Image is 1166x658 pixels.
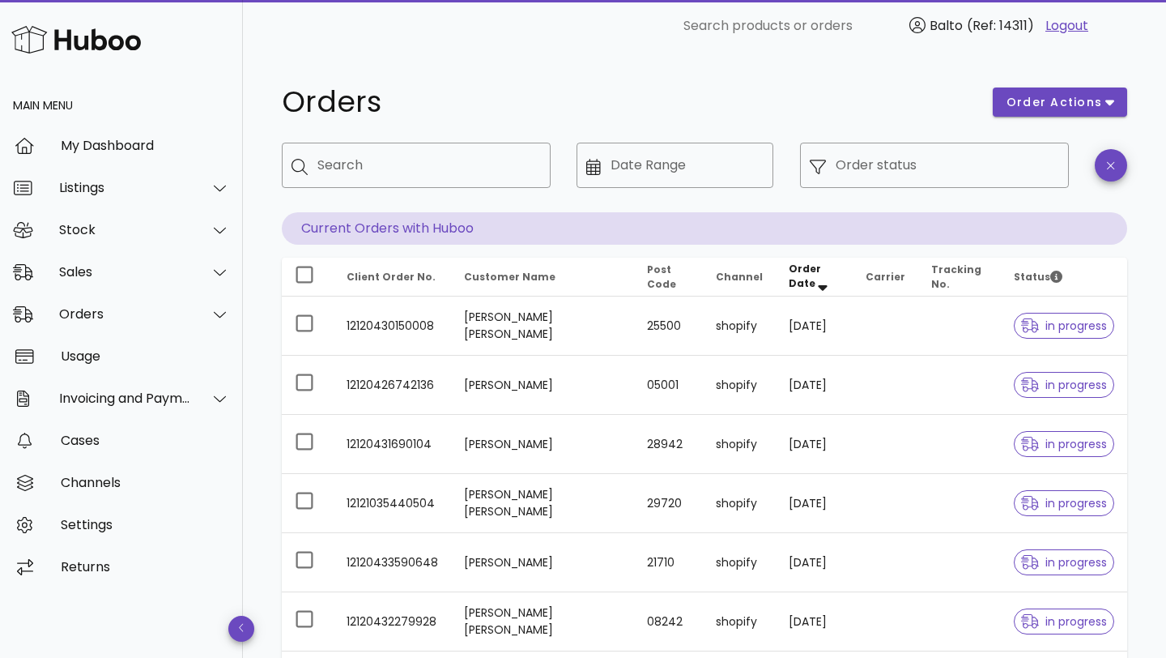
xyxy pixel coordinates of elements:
[451,297,634,356] td: [PERSON_NAME] [PERSON_NAME]
[1006,94,1103,111] span: order actions
[61,348,230,364] div: Usage
[703,258,776,297] th: Channel
[853,258,918,297] th: Carrier
[59,180,191,195] div: Listings
[1021,616,1107,627] span: in progress
[634,258,703,297] th: Post Code
[1021,498,1107,509] span: in progress
[59,391,191,406] div: Invoicing and Payments
[1045,16,1088,36] a: Logout
[334,258,451,297] th: Client Order No.
[451,592,634,652] td: [PERSON_NAME] [PERSON_NAME]
[334,474,451,533] td: 12121035440504
[61,433,230,448] div: Cases
[61,138,230,153] div: My Dashboard
[930,16,963,35] span: Balto
[703,474,776,533] td: shopify
[451,533,634,592] td: [PERSON_NAME]
[703,297,776,356] td: shopify
[647,263,676,291] span: Post Code
[334,592,451,652] td: 12120432279928
[61,559,230,575] div: Returns
[703,415,776,474] td: shopify
[776,474,853,533] td: [DATE]
[1021,557,1107,568] span: in progress
[334,356,451,415] td: 12120426742136
[59,222,191,237] div: Stock
[703,356,776,415] td: shopify
[703,533,776,592] td: shopify
[1014,270,1062,284] span: Status
[334,533,451,592] td: 12120433590648
[61,475,230,490] div: Channels
[918,258,1002,297] th: Tracking No.
[334,415,451,474] td: 12120431690104
[866,270,905,284] span: Carrier
[716,270,763,284] span: Channel
[1021,379,1107,391] span: in progress
[1021,320,1107,331] span: in progress
[11,22,141,57] img: Huboo Logo
[789,262,821,290] span: Order Date
[776,533,853,592] td: [DATE]
[634,356,703,415] td: 05001
[282,88,973,117] h1: Orders
[634,474,703,533] td: 29720
[1021,438,1107,450] span: in progress
[634,297,703,356] td: 25500
[634,415,703,474] td: 28942
[61,517,230,532] div: Settings
[967,16,1034,35] span: (Ref: 14311)
[451,258,634,297] th: Customer Name
[776,415,853,474] td: [DATE]
[993,88,1127,117] button: order actions
[1001,258,1127,297] th: Status
[451,415,634,474] td: [PERSON_NAME]
[634,592,703,652] td: 08242
[776,297,853,356] td: [DATE]
[703,592,776,652] td: shopify
[464,270,555,284] span: Customer Name
[776,356,853,415] td: [DATE]
[347,270,436,284] span: Client Order No.
[282,212,1127,245] p: Current Orders with Huboo
[59,264,191,280] div: Sales
[776,592,853,652] td: [DATE]
[334,297,451,356] td: 12120430150008
[451,356,634,415] td: [PERSON_NAME]
[59,306,191,322] div: Orders
[931,263,981,291] span: Tracking No.
[634,533,703,592] td: 21710
[451,474,634,533] td: [PERSON_NAME] [PERSON_NAME]
[776,258,853,297] th: Order Date: Sorted descending. Activate to remove sorting.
